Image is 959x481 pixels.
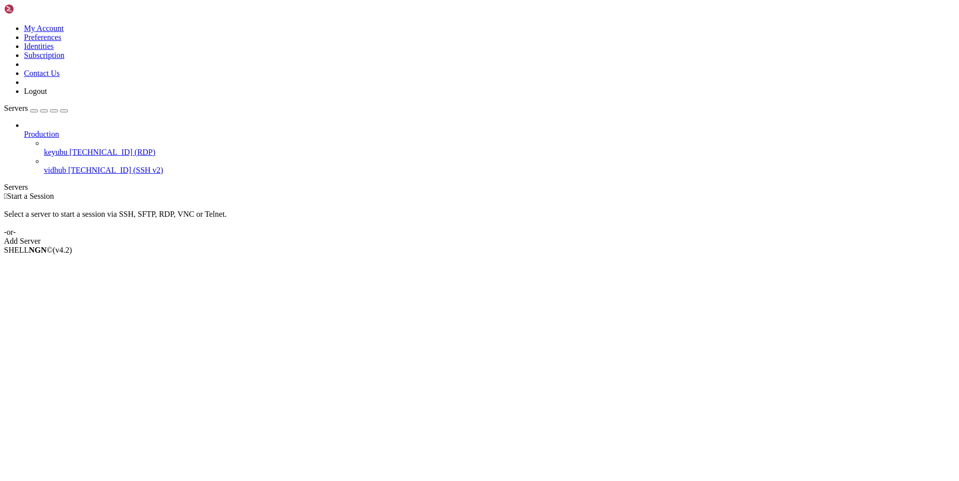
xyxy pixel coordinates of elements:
[4,192,7,200] span: 
[24,87,47,95] a: Logout
[4,104,68,112] a: Servers
[24,121,955,175] li: Production
[24,42,54,50] a: Identities
[4,201,955,237] div: Select a server to start a session via SSH, SFTP, RDP, VNC or Telnet. -or-
[44,139,955,157] li: keyubu [TECHNICAL_ID] (RDP)
[44,157,955,175] li: vidhub [TECHNICAL_ID] (SSH v2)
[4,183,955,192] div: Servers
[24,51,64,59] a: Subscription
[4,104,28,112] span: Servers
[24,130,955,139] a: Production
[4,246,72,254] span: SHELL ©
[24,69,60,77] a: Contact Us
[44,166,66,174] span: vidhub
[44,148,67,156] span: keyubu
[7,192,54,200] span: Start a Session
[44,148,955,157] a: keyubu [TECHNICAL_ID] (RDP)
[44,166,955,175] a: vidhub [TECHNICAL_ID] (SSH v2)
[24,24,64,32] a: My Account
[24,33,61,41] a: Preferences
[4,4,61,14] img: Shellngn
[53,246,72,254] span: 4.2.0
[4,237,955,246] div: Add Server
[68,166,163,174] span: [TECHNICAL_ID] (SSH v2)
[29,246,47,254] b: NGN
[24,130,59,138] span: Production
[69,148,155,156] span: [TECHNICAL_ID] (RDP)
